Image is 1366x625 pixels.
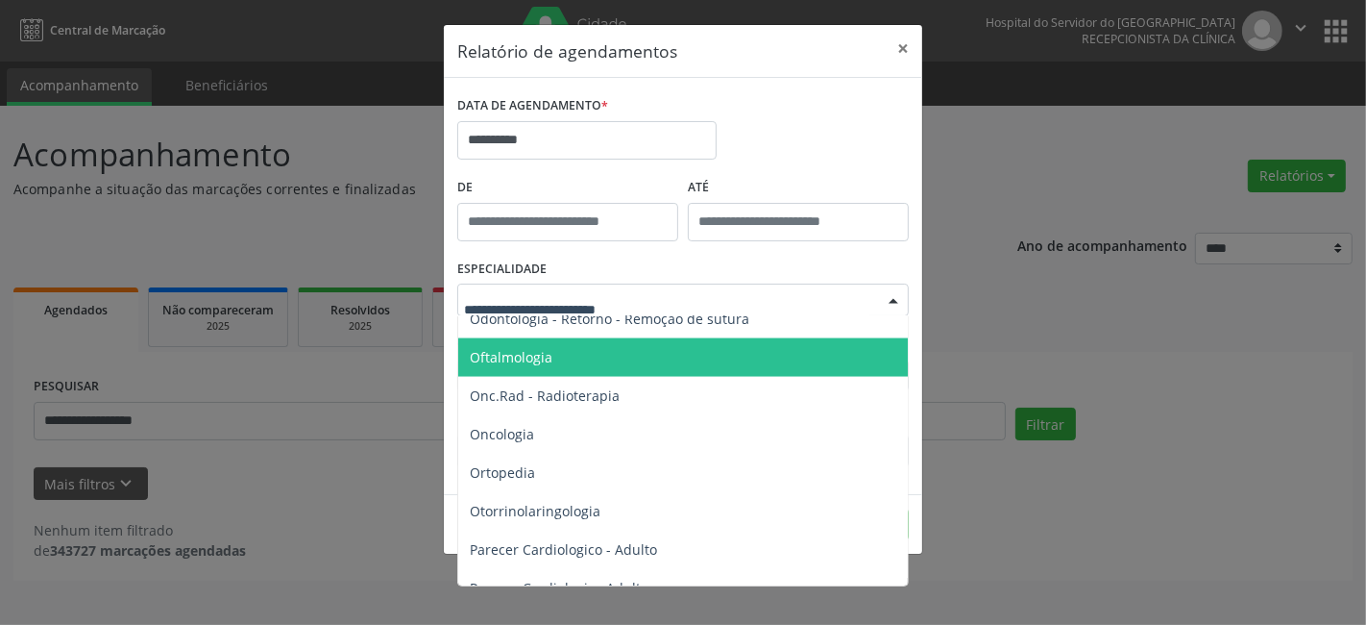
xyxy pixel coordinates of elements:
span: Parecer Cardiologico - Adulto [470,540,657,559]
span: Odontologia - Retorno - Remoção de sutura [470,310,749,328]
label: ATÉ [688,173,909,203]
span: Oftalmologia [470,348,552,366]
span: Onc.Rad - Radioterapia [470,387,620,405]
h5: Relatório de agendamentos [457,38,677,63]
label: De [457,173,678,203]
label: DATA DE AGENDAMENTO [457,91,608,121]
span: Otorrinolaringologia [470,502,600,520]
span: Oncologia [470,425,534,443]
button: Close [884,25,922,72]
span: Parecer Cardiologico Adulto [470,579,648,597]
span: Ortopedia [470,463,535,482]
label: ESPECIALIDADE [457,255,547,285]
